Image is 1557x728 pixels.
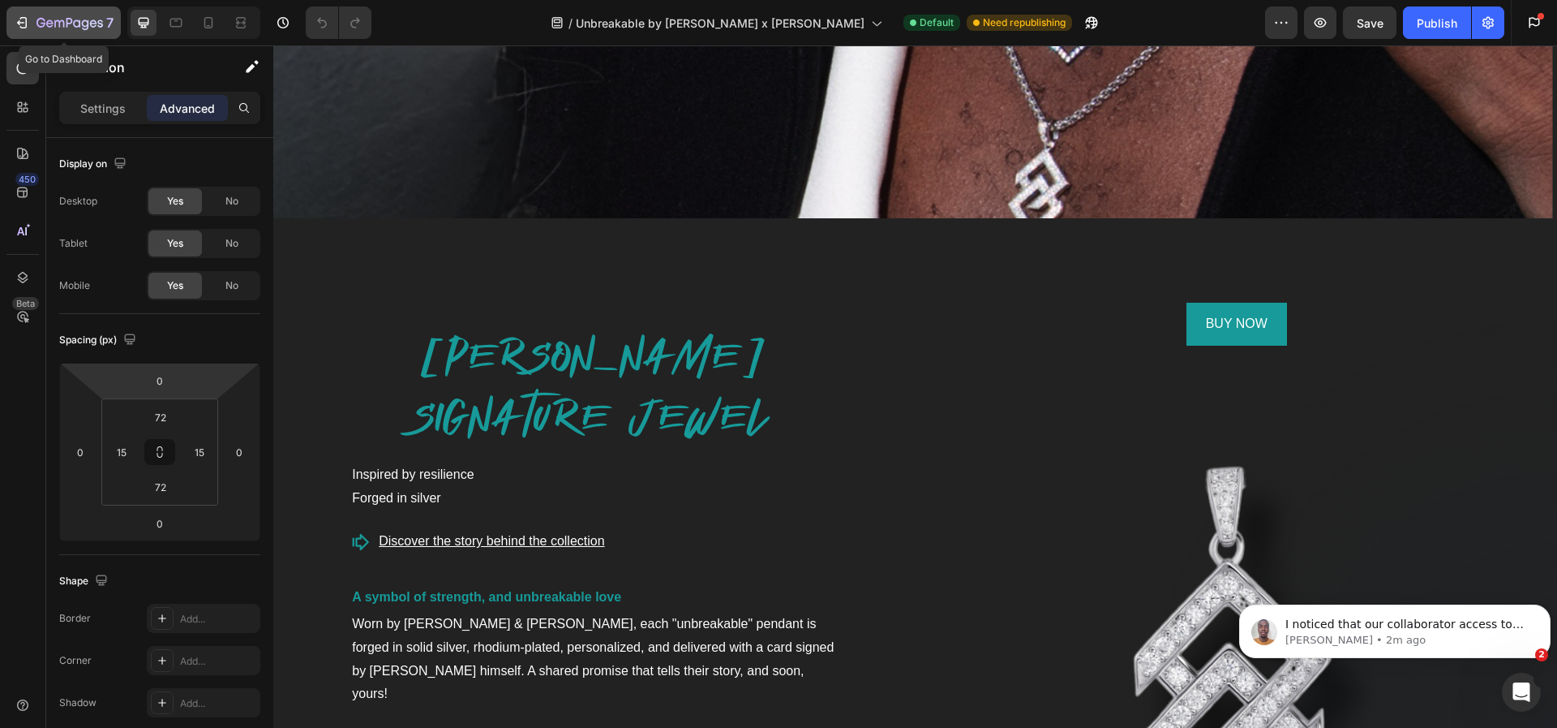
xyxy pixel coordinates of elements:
[144,475,177,499] input: 72px
[576,15,864,32] span: Unbreakable by [PERSON_NAME] x [PERSON_NAME]
[109,440,134,464] input: 15px
[15,173,39,186] div: 450
[1357,16,1383,30] span: Save
[59,611,91,626] div: Border
[568,15,573,32] span: /
[167,278,183,293] span: Yes
[1417,15,1457,32] div: Publish
[920,15,954,30] span: Default
[167,194,183,209] span: Yes
[12,297,39,310] div: Beta
[1535,648,1548,661] span: 2
[106,13,114,32] p: 7
[933,267,994,291] p: BUY NOW
[180,654,256,669] div: Add...
[59,330,139,351] div: Spacing (px)
[167,236,183,251] span: Yes
[144,405,177,429] input: 72px
[1502,673,1541,712] iframe: Intercom live chat
[306,6,371,39] div: Undo/Redo
[1403,6,1471,39] button: Publish
[983,15,1066,30] span: Need republishing
[59,653,92,668] div: Corner
[144,368,176,393] input: 0
[59,571,111,592] div: Shape
[59,278,90,293] div: Mobile
[144,511,176,536] input: 0
[225,194,238,209] span: No
[227,440,251,464] input: 0
[59,236,88,251] div: Tablet
[180,612,256,627] div: Add...
[68,440,92,464] input: 0
[187,440,212,464] input: 15px
[273,45,1557,728] iframe: Design area
[1233,571,1557,684] iframe: Intercom notifications message
[80,100,126,117] p: Settings
[225,278,238,293] span: No
[913,257,1014,300] a: BUY NOW
[59,696,97,710] div: Shadow
[59,194,97,209] div: Desktop
[1343,6,1396,39] button: Save
[180,696,256,711] div: Add...
[6,6,121,39] button: 7
[79,58,212,77] p: Section
[225,236,238,251] span: No
[160,100,215,117] p: Advanced
[59,153,130,175] div: Display on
